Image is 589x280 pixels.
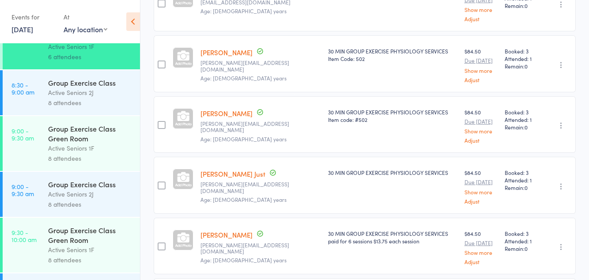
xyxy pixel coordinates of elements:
div: Active Seniors 1F [48,42,132,52]
small: Due [DATE] [464,118,498,125]
span: Age: [DEMOGRAPHIC_DATA] years [200,74,287,82]
div: Active Seniors 1F [48,245,132,255]
span: Booked: 3 [505,230,540,237]
span: 0 [525,184,528,191]
span: 0 [525,62,528,70]
a: 9:00 -9:30 amGroup Exercise Class Green RoomActive Seniors 1F8 attendees [3,116,140,171]
small: dennice@bigpond.net.au [200,181,321,194]
small: leigh@loddington.com [200,60,321,72]
div: $84.50 [464,169,498,204]
a: 9:00 -9:30 amGroup Exercise ClassActive Seniors 2J8 attendees [3,172,140,217]
span: 0 [525,123,528,131]
a: Show more [464,250,498,255]
a: Adjust [464,137,498,143]
div: 8 attendees [48,153,132,163]
span: Attended: 1 [505,116,540,123]
span: 0 [525,2,528,9]
a: [PERSON_NAME] [200,109,253,118]
time: 9:30 - 10:00 am [11,229,37,243]
a: Adjust [464,77,498,83]
span: Attended: 1 [505,237,540,245]
span: Booked: 3 [505,169,540,176]
div: Group Exercise Class [48,78,132,87]
div: Group Exercise Class [48,179,132,189]
span: Remain: [505,245,540,252]
small: denise.macoun@bigpond.com [200,242,321,255]
a: 9:30 -10:00 amGroup Exercise Class Green RoomActive Seniors 1F8 attendees [3,218,140,272]
time: 9:00 - 9:30 am [11,183,34,197]
span: Remain: [505,2,540,9]
span: 0 [525,245,528,252]
a: Show more [464,68,498,73]
div: 30 MIN GROUP EXERCISE PHYSIOLOGY SERVICES Item code: #502 [328,108,457,123]
small: Due [DATE] [464,57,498,64]
span: Remain: [505,184,540,191]
span: Attended: 1 [505,55,540,62]
div: $84.50 [464,230,498,265]
span: Remain: [505,123,540,131]
span: Booked: 3 [505,108,540,116]
a: [PERSON_NAME] [200,48,253,57]
div: Events for [11,10,55,24]
div: 30 MIN GROUP EXERCISE PHYSIOLOGY SERVICES Item Code: 502 [328,47,457,62]
a: Show more [464,128,498,134]
span: Age: [DEMOGRAPHIC_DATA] years [200,256,287,264]
div: 8 attendees [48,199,132,209]
div: Active Seniors 2J [48,87,132,98]
div: $84.50 [464,108,498,143]
span: Attended: 1 [505,176,540,184]
span: Remain: [505,62,540,70]
div: Any location [64,24,107,34]
a: Adjust [464,259,498,265]
a: Show more [464,189,498,195]
time: 8:30 - 9:00 am [11,81,34,95]
small: Due [DATE] [464,240,498,246]
div: 8 attendees [48,255,132,265]
small: fiona@hartmanns.net.au [200,121,321,133]
a: Adjust [464,198,498,204]
a: [PERSON_NAME] Just [200,169,265,178]
small: Due [DATE] [464,179,498,185]
div: Active Seniors 2J [48,189,132,199]
div: 30 MIN GROUP EXERCISE PHYSIOLOGY SERVICES paid for 6 sessions $13.75 each session [328,230,457,245]
div: $84.50 [464,47,498,82]
time: 9:00 - 9:30 am [11,127,34,141]
a: 8:30 -9:00 amGroup Exercise ClassActive Seniors 2J8 attendees [3,70,140,115]
span: Booked: 3 [505,47,540,55]
div: 8 attendees [48,98,132,108]
div: Group Exercise Class Green Room [48,225,132,245]
a: Show more [464,7,498,12]
a: [DATE] [11,24,33,34]
a: Adjust [464,16,498,22]
div: 6 attendees [48,52,132,62]
div: Active Seniors 1F [48,143,132,153]
div: At [64,10,107,24]
div: 30 MIN GROUP EXERCISE PHYSIOLOGY SERVICES [328,169,457,176]
span: Age: [DEMOGRAPHIC_DATA] years [200,135,287,143]
div: Group Exercise Class Green Room [48,124,132,143]
a: [PERSON_NAME] [200,230,253,239]
span: Age: [DEMOGRAPHIC_DATA] years [200,7,287,15]
span: Age: [DEMOGRAPHIC_DATA] years [200,196,287,203]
